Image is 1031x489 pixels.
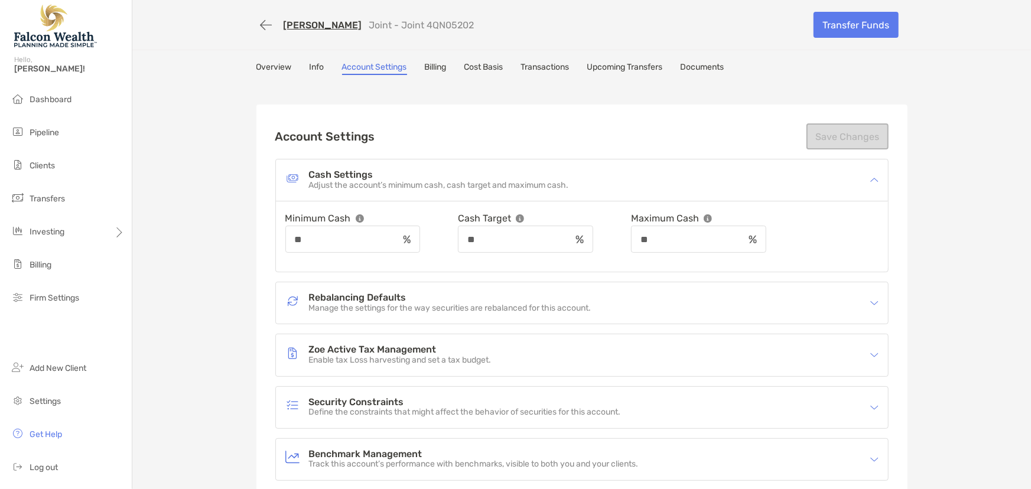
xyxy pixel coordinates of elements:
[464,62,503,75] a: Cost Basis
[342,62,407,75] a: Account Settings
[30,293,79,303] span: Firm Settings
[276,159,888,201] div: icon arrowCash SettingsCash SettingsAdjust the account’s minimum cash, cash target and maximum cash.
[403,235,411,244] img: input icon
[870,176,879,184] img: icon arrow
[30,260,51,270] span: Billing
[276,387,888,428] div: icon arrowSecurity ConstraintsSecurity ConstraintsDefine the constraints that might affect the be...
[309,170,569,180] h4: Cash Settings
[587,62,663,75] a: Upcoming Transfers
[285,346,300,360] img: Zoe Active Tax Management
[309,181,569,191] p: Adjust the account’s minimum cash, cash target and maximum cash.
[30,194,65,204] span: Transfers
[285,211,351,226] p: Minimum Cash
[11,92,25,106] img: dashboard icon
[30,462,58,472] span: Log out
[30,94,71,105] span: Dashboard
[30,429,62,439] span: Get Help
[814,12,899,38] a: Transfer Funds
[11,125,25,139] img: pipeline icon
[11,393,25,407] img: settings icon
[285,171,300,185] img: Cash Settings
[870,403,879,412] img: icon arrow
[11,290,25,304] img: firm-settings icon
[749,235,757,244] img: input icon
[30,363,86,373] span: Add New Client
[30,161,55,171] span: Clients
[11,257,25,271] img: billing icon
[285,294,300,308] img: Rebalancing Defaults
[276,334,888,376] div: icon arrowZoe Active Tax ManagementZoe Active Tax ManagementEnable tax Loss harvesting and set a ...
[309,345,492,355] h4: Zoe Active Tax Management
[11,224,25,238] img: investing icon
[681,62,724,75] a: Documents
[704,214,712,223] img: info tooltip
[11,158,25,172] img: clients icon
[11,459,25,474] img: logout icon
[870,351,879,359] img: icon arrow
[870,455,879,464] img: icon arrow
[309,449,639,459] h4: Benchmark Management
[275,129,375,144] h2: Account Settings
[309,356,492,366] p: Enable tax Loss harvesting and set a tax budget.
[276,282,888,324] div: icon arrowRebalancing DefaultsRebalancing DefaultsManage the settings for the way securities are ...
[11,426,25,441] img: get-help icon
[276,439,888,480] div: icon arrowBenchmark ManagementBenchmark ManagementTrack this account’s performance with benchmark...
[14,5,97,47] img: Falcon Wealth Planning Logo
[521,62,570,75] a: Transactions
[30,227,64,237] span: Investing
[870,299,879,307] img: icon arrow
[285,450,300,464] img: Benchmark Management
[310,62,324,75] a: Info
[309,407,621,418] p: Define the constraints that might affect the behavior of securities for this account.
[285,398,300,412] img: Security Constraints
[516,214,524,223] img: info tooltip
[369,19,474,31] p: Joint - Joint 4QN05202
[425,62,447,75] a: Billing
[284,19,362,31] a: [PERSON_NAME]
[631,211,699,226] p: Maximum Cash
[458,211,511,226] p: Cash Target
[11,360,25,374] img: add_new_client icon
[309,397,621,407] h4: Security Constraints
[309,459,639,470] p: Track this account’s performance with benchmarks, visible to both you and your clients.
[30,128,59,138] span: Pipeline
[14,64,125,74] span: [PERSON_NAME]!
[309,304,591,314] p: Manage the settings for the way securities are rebalanced for this account.
[30,396,61,406] span: Settings
[256,62,292,75] a: Overview
[575,235,584,244] img: input icon
[356,214,364,223] img: info tooltip
[11,191,25,205] img: transfers icon
[309,293,591,303] h4: Rebalancing Defaults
